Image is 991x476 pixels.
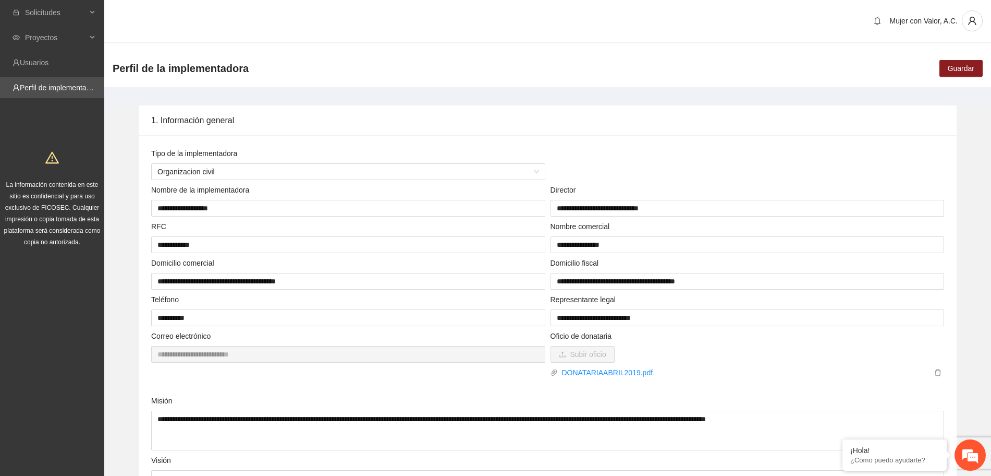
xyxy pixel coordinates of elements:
label: Teléfono [151,294,179,305]
label: Domicilio comercial [151,257,214,269]
button: user [962,10,983,31]
label: Nombre comercial [550,221,610,232]
span: inbox [13,9,20,16]
label: Domicilio fiscal [550,257,599,269]
button: bell [869,13,886,29]
a: DONATARIAABRIL2019.pdf [558,367,932,378]
button: delete [932,367,944,378]
span: Proyectos [25,27,87,48]
label: Representante legal [550,294,616,305]
span: Perfil de la implementadora [113,60,249,77]
span: Organizacion civil [157,164,539,180]
a: Perfil de implementadora [20,84,101,92]
div: 1. Información general [151,105,944,135]
span: warning [45,151,59,164]
label: RFC [151,221,166,232]
span: Solicitudes [25,2,87,23]
label: Misión [151,395,172,407]
span: eye [13,34,20,41]
button: Guardar [939,60,983,77]
label: Nombre de la implementadora [151,184,249,196]
span: uploadSubir oficio [550,350,615,359]
span: user [962,16,982,26]
span: Guardar [948,63,974,74]
label: Correo electrónico [151,330,211,342]
label: Oficio de donataria [550,330,612,342]
p: ¿Cómo puedo ayudarte? [850,456,939,464]
span: delete [932,369,944,376]
span: Mujer con Valor, A.C. [890,17,958,25]
span: bell [870,17,885,25]
button: uploadSubir oficio [550,346,615,363]
div: ¡Hola! [850,446,939,455]
label: Director [550,184,576,196]
span: paper-clip [550,369,558,376]
span: La información contenida en este sitio es confidencial y para uso exclusivo de FICOSEC. Cualquier... [4,181,101,246]
label: Visión [151,455,171,466]
label: Tipo de la implementadora [151,148,237,159]
a: Usuarios [20,58,48,67]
